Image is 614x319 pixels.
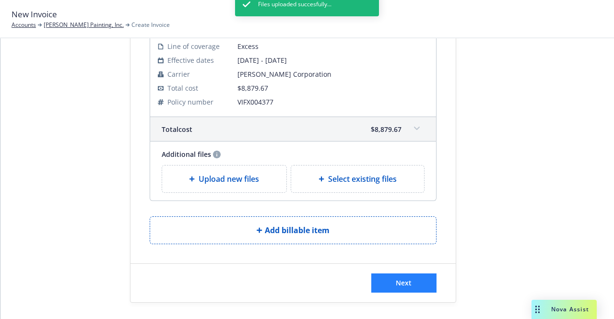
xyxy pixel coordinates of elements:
a: [PERSON_NAME] Painting, Inc. [44,21,124,29]
span: Next [396,278,412,287]
div: Drag to move [531,300,543,319]
span: Policy number [167,97,213,107]
span: Carrier [167,69,190,79]
span: Nova Assist [551,305,589,313]
span: Effective dates [167,55,214,65]
span: Total cost [162,124,192,134]
button: Add billable item [150,216,437,244]
div: Totalcost$8,879.67 [150,117,436,141]
a: Accounts [12,21,36,29]
button: Next [371,273,437,293]
span: Additional files [162,149,211,159]
button: Nova Assist [531,300,597,319]
div: Upload new files [162,165,287,193]
span: Total cost [167,83,198,93]
span: Line of coverage [167,41,220,51]
span: $8,879.67 [371,124,401,134]
span: Upload new files [199,173,259,185]
span: Create Invoice [131,21,170,29]
span: New Invoice [12,8,57,21]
